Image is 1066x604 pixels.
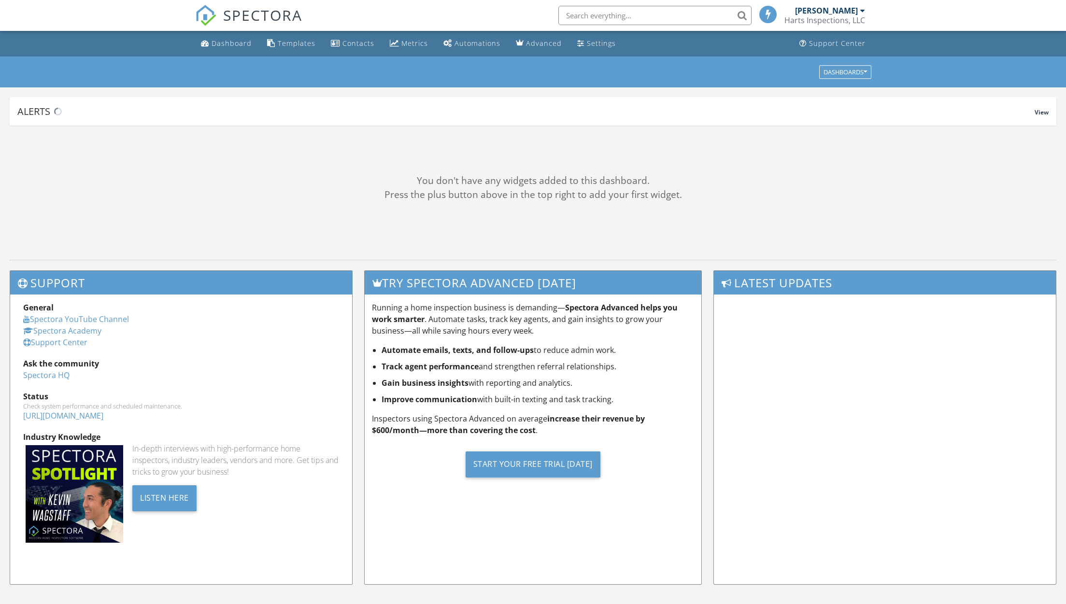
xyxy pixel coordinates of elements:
[382,393,694,405] li: with built-in texting and task tracking.
[382,345,534,355] strong: Automate emails, texts, and follow-ups
[195,5,216,26] img: The Best Home Inspection Software - Spectora
[587,39,616,48] div: Settings
[132,443,339,478] div: In-depth interviews with high-performance home inspectors, industry leaders, vendors and more. Ge...
[26,445,123,543] img: Spectoraspolightmain
[23,314,129,324] a: Spectora YouTube Channel
[23,358,339,369] div: Ask the community
[714,271,1056,295] h3: Latest Updates
[440,35,504,53] a: Automations (Basic)
[132,492,197,503] a: Listen Here
[809,39,866,48] div: Support Center
[372,302,694,337] p: Running a home inspection business is demanding— . Automate tasks, track key agents, and gain ins...
[23,370,70,380] a: Spectora HQ
[382,378,469,388] strong: Gain business insights
[23,337,87,348] a: Support Center
[17,105,1035,118] div: Alerts
[327,35,378,53] a: Contacts
[342,39,374,48] div: Contacts
[23,302,54,313] strong: General
[10,188,1056,202] div: Press the plus button above in the top right to add your first widget.
[23,410,103,421] a: [URL][DOMAIN_NAME]
[455,39,500,48] div: Automations
[526,39,562,48] div: Advanced
[132,485,197,511] div: Listen Here
[365,271,701,295] h3: Try spectora advanced [DATE]
[372,444,694,485] a: Start Your Free Trial [DATE]
[382,377,694,389] li: with reporting and analytics.
[382,344,694,356] li: to reduce admin work.
[372,413,645,435] strong: increase their revenue by $600/month—more than covering the cost
[23,391,339,402] div: Status
[796,35,869,53] a: Support Center
[223,5,302,25] span: SPECTORA
[558,6,752,25] input: Search everything...
[401,39,428,48] div: Metrics
[819,65,871,79] button: Dashboards
[512,35,566,53] a: Advanced
[10,174,1056,188] div: You don't have any widgets added to this dashboard.
[23,402,339,410] div: Check system performance and scheduled maintenance.
[10,271,352,295] h3: Support
[795,6,858,15] div: [PERSON_NAME]
[824,69,867,75] div: Dashboards
[23,431,339,443] div: Industry Knowledge
[382,394,477,405] strong: Improve communication
[212,39,252,48] div: Dashboard
[382,361,694,372] li: and strengthen referral relationships.
[386,35,432,53] a: Metrics
[197,35,256,53] a: Dashboard
[382,361,479,372] strong: Track agent performance
[372,302,678,324] strong: Spectora Advanced helps you work smarter
[466,451,600,478] div: Start Your Free Trial [DATE]
[573,35,620,53] a: Settings
[784,15,865,25] div: Harts Inspections, LLC
[195,13,302,33] a: SPECTORA
[263,35,319,53] a: Templates
[1035,108,1049,116] span: View
[23,325,101,336] a: Spectora Academy
[278,39,315,48] div: Templates
[372,413,694,436] p: Inspectors using Spectora Advanced on average .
